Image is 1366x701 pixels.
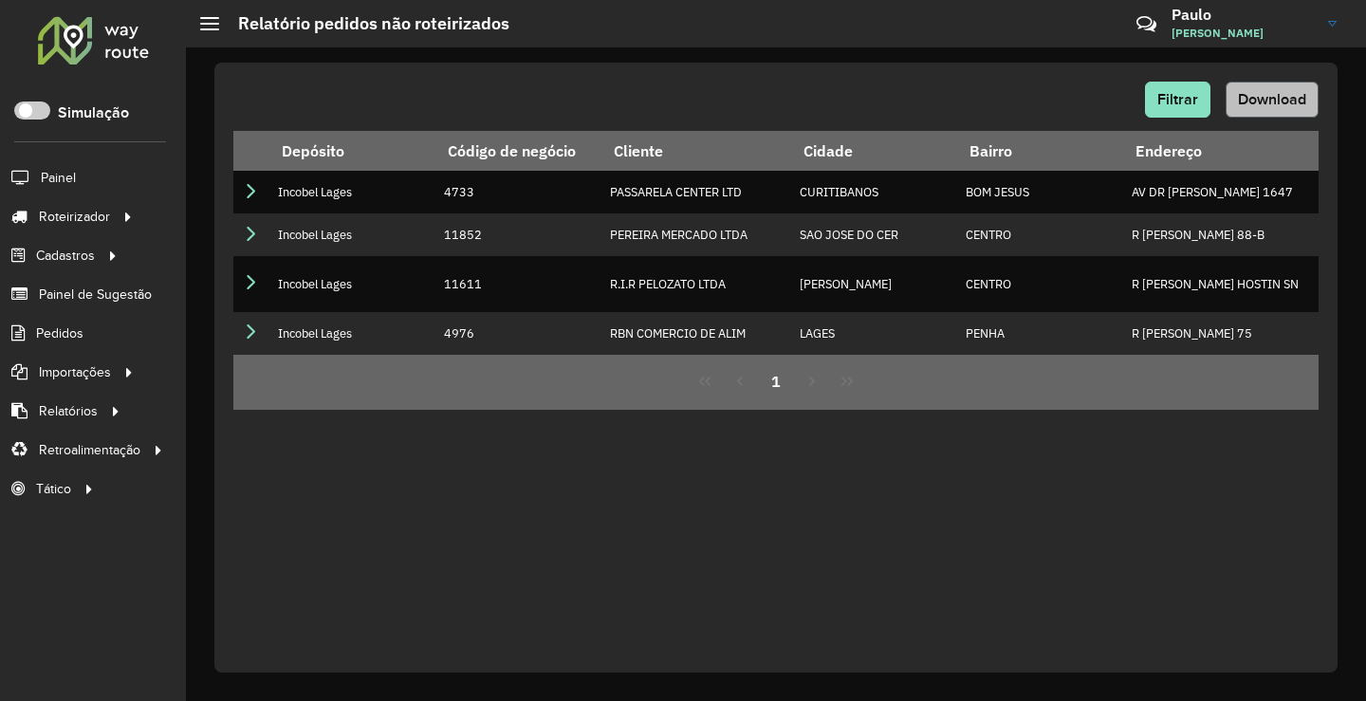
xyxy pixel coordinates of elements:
[1122,131,1359,171] th: Endereço
[790,312,956,355] td: LAGES
[956,312,1122,355] td: PENHA
[39,440,140,460] span: Retroalimentação
[956,171,1122,213] td: BOM JESUS
[956,256,1122,311] td: CENTRO
[1122,256,1359,311] td: R [PERSON_NAME] HOSTIN SN
[1122,213,1359,256] td: R [PERSON_NAME] 88-B
[58,101,129,124] label: Simulação
[268,171,434,213] td: Incobel Lages
[434,131,600,171] th: Código de negócio
[1172,25,1314,42] span: [PERSON_NAME]
[268,131,434,171] th: Depósito
[268,312,434,355] td: Incobel Lages
[956,213,1122,256] td: CENTRO
[41,168,76,188] span: Painel
[39,207,110,227] span: Roteirizador
[268,256,434,311] td: Incobel Lages
[790,213,956,256] td: SAO JOSE DO CER
[1122,171,1359,213] td: AV DR [PERSON_NAME] 1647
[600,256,790,311] td: R.I.R PELOZATO LTDA
[434,213,600,256] td: 11852
[36,323,83,343] span: Pedidos
[790,171,956,213] td: CURITIBANOS
[1122,312,1359,355] td: R [PERSON_NAME] 75
[600,312,790,355] td: RBN COMERCIO DE ALIM
[600,131,790,171] th: Cliente
[956,131,1122,171] th: Bairro
[268,213,434,256] td: Incobel Lages
[434,171,600,213] td: 4733
[39,401,98,421] span: Relatórios
[600,213,790,256] td: PEREIRA MERCADO LTDA
[39,285,152,304] span: Painel de Sugestão
[1238,91,1306,107] span: Download
[219,13,509,34] h2: Relatório pedidos não roteirizados
[1126,4,1167,45] a: Contato Rápido
[600,171,790,213] td: PASSARELA CENTER LTD
[1157,91,1198,107] span: Filtrar
[1172,6,1314,24] h3: Paulo
[1145,82,1210,118] button: Filtrar
[36,479,71,499] span: Tático
[434,256,600,311] td: 11611
[434,312,600,355] td: 4976
[39,362,111,382] span: Importações
[1226,82,1319,118] button: Download
[758,364,794,400] button: 1
[790,131,956,171] th: Cidade
[36,246,95,266] span: Cadastros
[790,256,956,311] td: [PERSON_NAME]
